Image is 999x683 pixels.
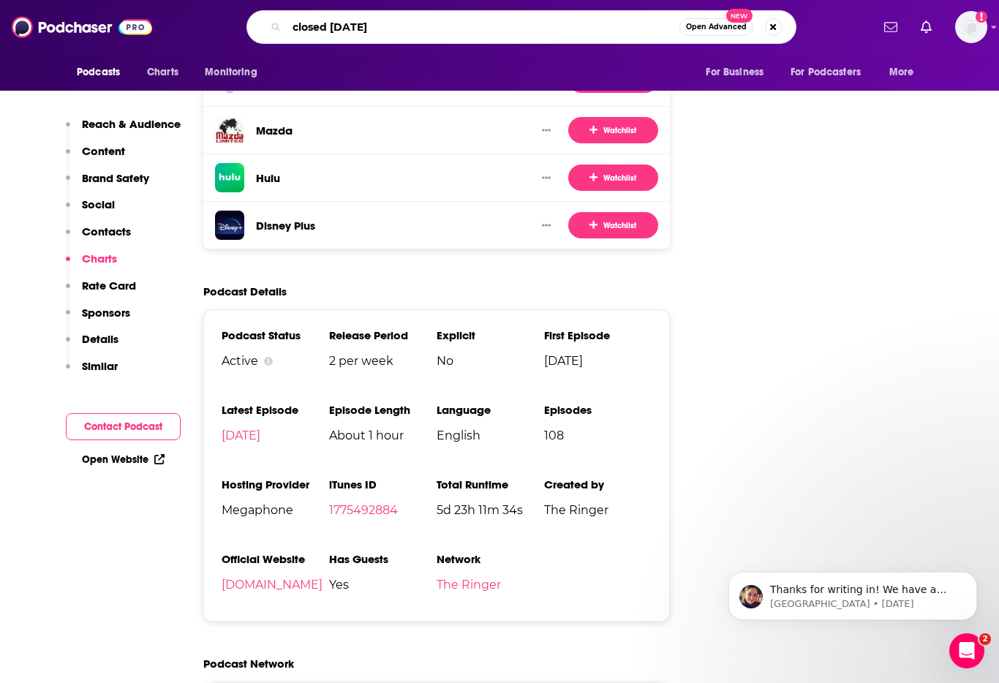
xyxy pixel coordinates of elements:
button: Rate Card [66,279,136,306]
span: English [437,429,544,442]
button: Details [66,332,118,359]
button: open menu [781,59,882,86]
span: New [726,9,753,23]
a: [DOMAIN_NAME] [222,578,323,592]
p: Sponsors [82,306,130,320]
button: Watchlist [568,117,658,143]
a: Show notifications dropdown [878,15,903,39]
button: Contact Podcast [66,413,181,440]
img: Podchaser - Follow, Share and Rate Podcasts [12,13,152,41]
button: Charts [66,252,117,279]
h3: Explicit [437,328,544,342]
span: Watchlist [589,125,636,137]
button: Watchlist [568,212,658,238]
p: Similar [82,359,118,373]
p: Social [82,197,115,211]
a: Open Website [82,453,165,466]
a: Show notifications dropdown [915,15,938,39]
span: Watchlist [589,220,636,232]
svg: Add a profile image [976,11,987,23]
span: Megaphone [222,503,329,517]
a: Hulu logo [215,163,244,192]
button: Show More Button [536,123,557,137]
h3: Hosting Provider [222,478,329,491]
span: 2 per week [329,354,437,368]
button: Contacts [66,224,131,252]
button: Show More Button [536,170,557,185]
h3: iTunes ID [329,478,437,491]
img: Disney Plus logo [215,211,244,240]
span: No [437,354,544,368]
a: Mazda [256,124,293,137]
h2: Podcast Details [203,284,287,298]
span: Podcasts [77,62,120,83]
button: open menu [67,59,139,86]
div: Active [222,354,329,368]
h3: Has Guests [329,552,437,566]
a: The Ringer [437,578,501,592]
h3: Latest Episode [222,403,329,417]
h3: Language [437,403,544,417]
span: 5d 23h 11m 34s [437,503,544,517]
h3: Network [437,552,544,566]
h3: Podcast Status [222,328,329,342]
span: More [889,62,914,83]
button: Show More Button [536,218,557,233]
span: Open Advanced [686,23,747,31]
p: Contacts [82,224,131,238]
img: User Profile [955,11,987,43]
span: For Podcasters [791,62,861,83]
h2: Podcast Network [203,657,294,671]
button: Content [66,144,125,171]
span: Monitoring [205,62,257,83]
button: Similar [66,359,118,386]
button: Watchlist [568,165,658,191]
button: Open AdvancedNew [679,18,753,36]
button: open menu [879,59,932,86]
button: open menu [195,59,276,86]
h3: Episode Length [329,403,437,417]
button: Sponsors [66,306,130,333]
input: Search podcasts, credits, & more... [287,15,679,39]
p: Details [82,332,118,346]
button: open menu [695,59,782,86]
button: Reach & Audience [66,117,181,144]
a: [DATE] [222,429,260,442]
button: Show profile menu [955,11,987,43]
h3: Release Period [329,328,437,342]
h3: Episodes [544,403,652,417]
iframe: Intercom live chat [949,633,984,668]
a: Disney Plus [256,219,315,233]
iframe: Intercom notifications message [706,541,999,644]
p: Charts [82,252,117,265]
span: Logged in as rowan.sullivan [955,11,987,43]
a: Charts [137,59,187,86]
img: Mazda logo [215,116,244,145]
div: Search podcasts, credits, & more... [246,10,796,44]
h3: Created by [544,478,652,491]
span: About 1 hour [329,429,437,442]
button: Social [66,197,115,224]
a: 1775492884 [329,503,398,517]
span: Charts [147,62,178,83]
h3: First Episode [544,328,652,342]
h3: Official Website [222,552,329,566]
h3: Total Runtime [437,478,544,491]
span: Watchlist [589,173,636,184]
p: Content [82,144,125,158]
span: Yes [329,578,437,592]
a: Hulu [256,171,280,185]
span: 2 [979,633,991,645]
span: The Ringer [544,503,652,517]
p: Rate Card [82,279,136,293]
span: 108 [544,429,652,442]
